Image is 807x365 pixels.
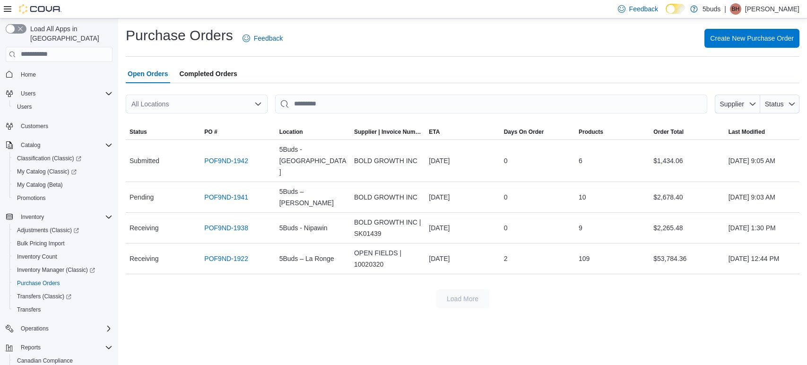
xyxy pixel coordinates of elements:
[130,253,158,264] span: Receiving
[17,139,113,151] span: Catalog
[9,100,116,113] button: Users
[2,322,116,335] button: Operations
[13,251,61,262] a: Inventory Count
[128,64,168,83] span: Open Orders
[704,29,799,48] button: Create New Purchase Order
[720,100,744,108] span: Supplier
[504,191,508,203] span: 0
[710,34,794,43] span: Create New Purchase Order
[715,95,760,113] button: Supplier
[13,225,113,236] span: Adjustments (Classic)
[13,251,113,262] span: Inventory Count
[9,152,116,165] a: Classification (Classic)
[21,122,48,130] span: Customers
[732,3,740,15] span: BH
[17,306,41,313] span: Transfers
[13,291,113,302] span: Transfers (Classic)
[725,249,799,268] div: [DATE] 12:44 PM
[17,194,46,202] span: Promotions
[17,121,52,132] a: Customers
[425,124,500,139] button: ETA
[254,34,283,43] span: Feedback
[130,128,147,136] span: Status
[9,290,116,303] a: Transfers (Classic)
[126,124,200,139] button: Status
[425,151,500,170] div: [DATE]
[436,289,489,308] button: Load More
[13,238,113,249] span: Bulk Pricing Import
[254,100,262,108] button: Open list of options
[13,192,113,204] span: Promotions
[17,155,81,162] span: Classification (Classic)
[9,165,116,178] a: My Catalog (Classic)
[21,141,40,149] span: Catalog
[650,188,724,207] div: $2,678.40
[279,222,328,234] span: 5Buds - Nipawin
[429,128,440,136] span: ETA
[9,277,116,290] button: Purchase Orders
[17,69,113,80] span: Home
[9,263,116,277] a: Inventory Manager (Classic)
[729,128,765,136] span: Last Modified
[653,128,684,136] span: Order Total
[180,64,237,83] span: Completed Orders
[504,253,508,264] span: 2
[130,222,158,234] span: Receiving
[13,278,64,289] a: Purchase Orders
[17,342,113,353] span: Reports
[9,178,116,191] button: My Catalog (Beta)
[17,88,113,99] span: Users
[21,325,49,332] span: Operations
[447,294,478,304] span: Load More
[504,155,508,166] span: 0
[17,253,57,261] span: Inventory Count
[724,3,726,15] p: |
[650,249,724,268] div: $53,784.36
[579,155,582,166] span: 6
[17,323,52,334] button: Operations
[9,303,116,316] button: Transfers
[579,253,590,264] span: 109
[17,293,71,300] span: Transfers (Classic)
[13,179,113,191] span: My Catalog (Beta)
[130,191,154,203] span: Pending
[204,191,248,203] a: POF9ND-1941
[579,222,582,234] span: 9
[745,3,799,15] p: [PERSON_NAME]
[500,124,575,139] button: Days On Order
[204,222,248,234] a: POF9ND-1938
[279,128,303,136] div: Location
[204,155,248,166] a: POF9ND-1942
[204,128,217,136] span: PO #
[425,218,500,237] div: [DATE]
[17,211,113,223] span: Inventory
[350,124,425,139] button: Supplier | Invoice Number
[2,210,116,224] button: Inventory
[19,4,61,14] img: Cova
[17,266,95,274] span: Inventory Manager (Classic)
[350,151,425,170] div: BOLD GROWTH INC
[2,139,116,152] button: Catalog
[579,128,603,136] span: Products
[579,191,586,203] span: 10
[575,124,650,139] button: Products
[9,237,116,250] button: Bulk Pricing Import
[504,222,508,234] span: 0
[725,151,799,170] div: [DATE] 9:05 AM
[425,188,500,207] div: [DATE]
[126,26,233,45] h1: Purchase Orders
[17,69,40,80] a: Home
[275,95,707,113] input: This is a search bar. After typing your query, hit enter to filter the results lower in the page.
[2,68,116,81] button: Home
[130,155,159,166] span: Submitted
[204,253,248,264] a: POF9ND-1922
[276,124,350,139] button: Location
[13,264,113,276] span: Inventory Manager (Classic)
[17,240,65,247] span: Bulk Pricing Import
[2,87,116,100] button: Users
[26,24,113,43] span: Load All Apps in [GEOGRAPHIC_DATA]
[17,342,44,353] button: Reports
[13,304,44,315] a: Transfers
